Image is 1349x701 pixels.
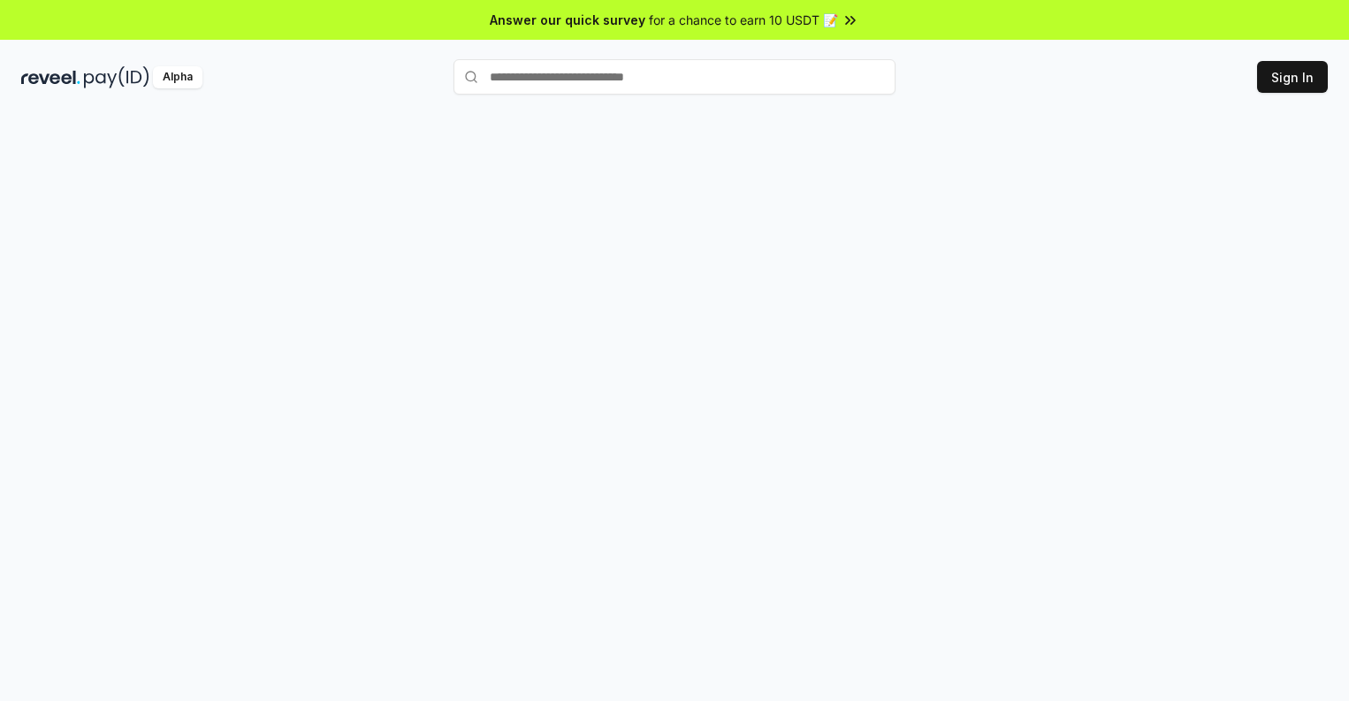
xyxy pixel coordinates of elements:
[84,66,149,88] img: pay_id
[490,11,645,29] span: Answer our quick survey
[649,11,838,29] span: for a chance to earn 10 USDT 📝
[1257,61,1328,93] button: Sign In
[153,66,202,88] div: Alpha
[21,66,80,88] img: reveel_dark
